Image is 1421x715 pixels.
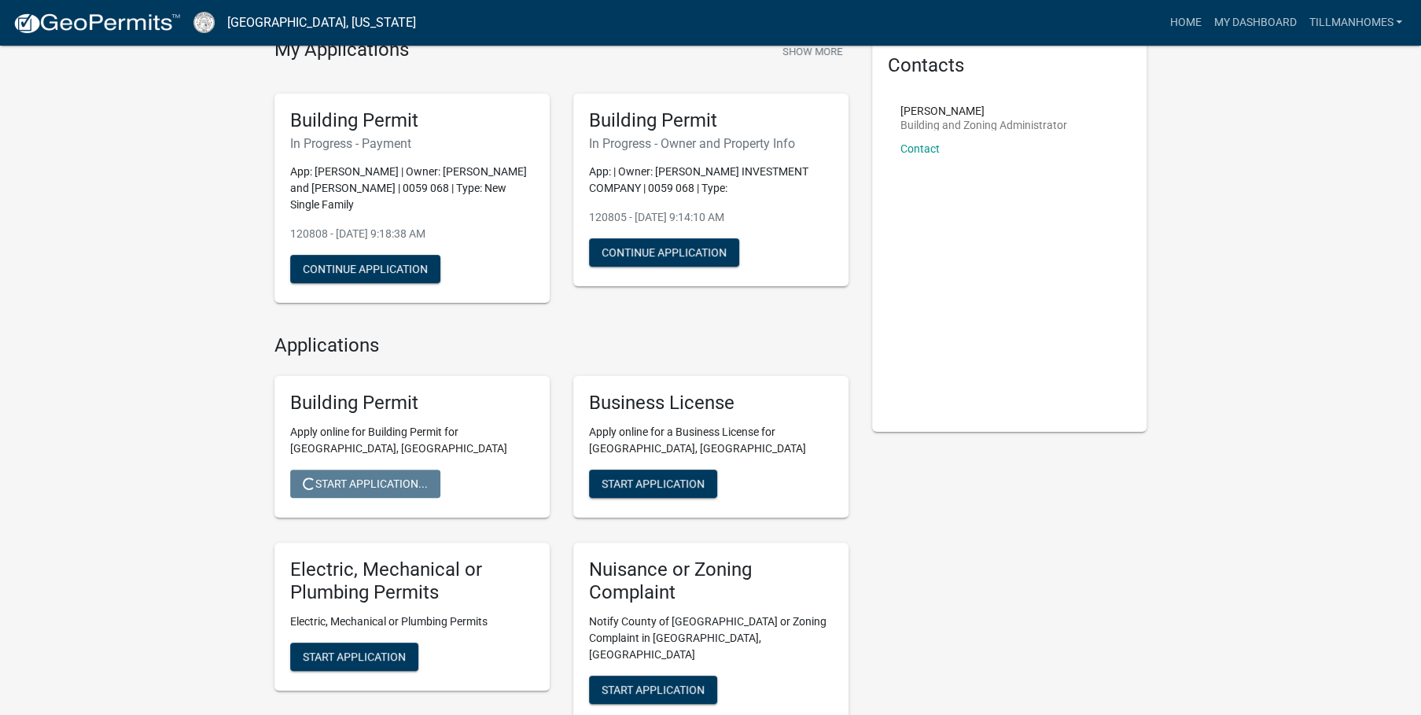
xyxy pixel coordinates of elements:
[602,683,705,695] span: Start Application
[290,136,534,151] h6: In Progress - Payment
[888,54,1132,77] h5: Contacts
[290,558,534,604] h5: Electric, Mechanical or Plumbing Permits
[589,164,833,197] p: App: | Owner: [PERSON_NAME] INVESTMENT COMPANY | 0059 068 | Type:
[193,12,215,33] img: Cook County, Georgia
[589,136,833,151] h6: In Progress - Owner and Property Info
[290,255,440,283] button: Continue Application
[589,558,833,604] h5: Nuisance or Zoning Complaint
[290,643,418,671] button: Start Application
[290,164,534,213] p: App: [PERSON_NAME] | Owner: [PERSON_NAME] and [PERSON_NAME] | 0059 068 | Type: New Single Family
[290,109,534,132] h5: Building Permit
[589,392,833,415] h5: Business License
[776,39,849,64] button: Show More
[1163,8,1207,38] a: Home
[290,226,534,242] p: 120808 - [DATE] 9:18:38 AM
[589,109,833,132] h5: Building Permit
[290,614,534,630] p: Electric, Mechanical or Plumbing Permits
[1302,8,1408,38] a: tillmanhomes
[290,470,440,498] button: Start Application...
[589,614,833,663] p: Notify County of [GEOGRAPHIC_DATA] or Zoning Complaint in [GEOGRAPHIC_DATA], [GEOGRAPHIC_DATA]
[900,120,1067,131] p: Building and Zoning Administrator
[589,470,717,498] button: Start Application
[589,424,833,457] p: Apply online for a Business License for [GEOGRAPHIC_DATA], [GEOGRAPHIC_DATA]
[1207,8,1302,38] a: My Dashboard
[602,477,705,490] span: Start Application
[589,676,717,704] button: Start Application
[290,392,534,415] h5: Building Permit
[589,238,739,267] button: Continue Application
[900,105,1067,116] p: [PERSON_NAME]
[274,334,849,357] h4: Applications
[274,39,409,62] h4: My Applications
[290,424,534,457] p: Apply online for Building Permit for [GEOGRAPHIC_DATA], [GEOGRAPHIC_DATA]
[303,650,406,662] span: Start Application
[900,142,940,155] a: Contact
[303,477,428,490] span: Start Application...
[589,209,833,226] p: 120805 - [DATE] 9:14:10 AM
[227,9,416,36] a: [GEOGRAPHIC_DATA], [US_STATE]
